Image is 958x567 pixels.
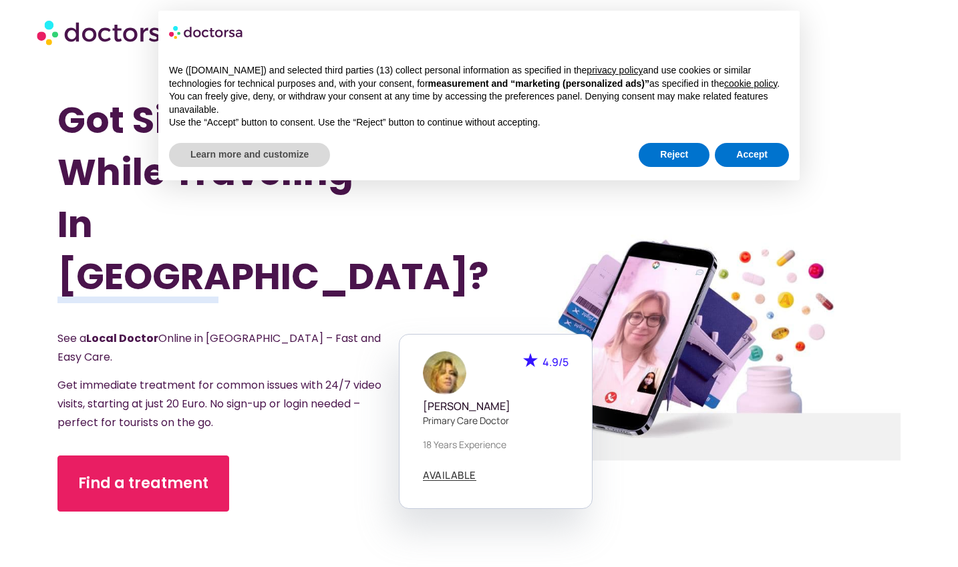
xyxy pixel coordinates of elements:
a: privacy policy [587,65,643,75]
span: See a Online in [GEOGRAPHIC_DATA] – Fast and Easy Care. [57,331,381,365]
span: 4.9/5 [542,355,569,369]
span: Get immediate treatment for common issues with 24/7 video visits, starting at just 20 Euro. No si... [57,377,381,430]
h1: Got Sick While Traveling In [GEOGRAPHIC_DATA]? [57,94,416,303]
a: Find a treatment [57,455,229,512]
button: Learn more and customize [169,143,330,167]
span: AVAILABLE [423,470,476,480]
h5: [PERSON_NAME] [423,400,569,413]
img: logo [169,21,244,43]
strong: measurement and “marketing (personalized ads)” [428,78,649,89]
p: Use the “Accept” button to consent. Use the “Reject” button to continue without accepting. [169,116,789,130]
button: Accept [715,143,789,167]
p: Primary care doctor [423,413,569,427]
span: Find a treatment [78,473,208,494]
a: cookie policy [724,78,777,89]
p: We ([DOMAIN_NAME]) and selected third parties (13) collect personal information as specified in t... [169,64,789,90]
a: AVAILABLE [423,470,476,481]
button: Reject [639,143,709,167]
p: You can freely give, deny, or withdraw your consent at any time by accessing the preferences pane... [169,90,789,116]
p: 18 years experience [423,437,569,451]
strong: Local Doctor [86,331,158,346]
